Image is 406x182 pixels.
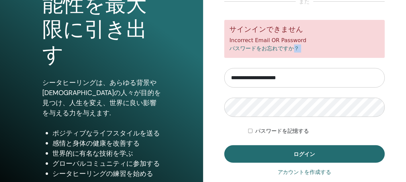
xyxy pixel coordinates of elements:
[52,128,161,138] li: ポジティブなライフスタイルを送る
[52,158,161,169] li: グローバルコミュニティに参加する
[52,138,161,148] li: 感情と身体の健康を改善する
[52,169,161,179] li: シータヒーリングの練習を始める
[248,127,385,135] div: Keep me authenticated indefinitely or until I manually logout
[230,45,300,52] a: パスワードをお忘れですか？
[278,168,331,176] a: アカウントを作成する
[255,127,309,135] label: パスワードを記憶する
[224,145,385,163] button: ログイン
[42,78,161,118] p: シータヒーリングは、あらゆる背景や[DEMOGRAPHIC_DATA]の人々が目的を見つけ、人生を変え、世界に良い影響を与える力を与えます.
[224,20,385,58] div: Incorrect Email OR Password
[294,151,315,158] span: ログイン
[52,148,161,158] li: 世界的に有名な技術を学ぶ
[230,25,380,34] h5: サインインできません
